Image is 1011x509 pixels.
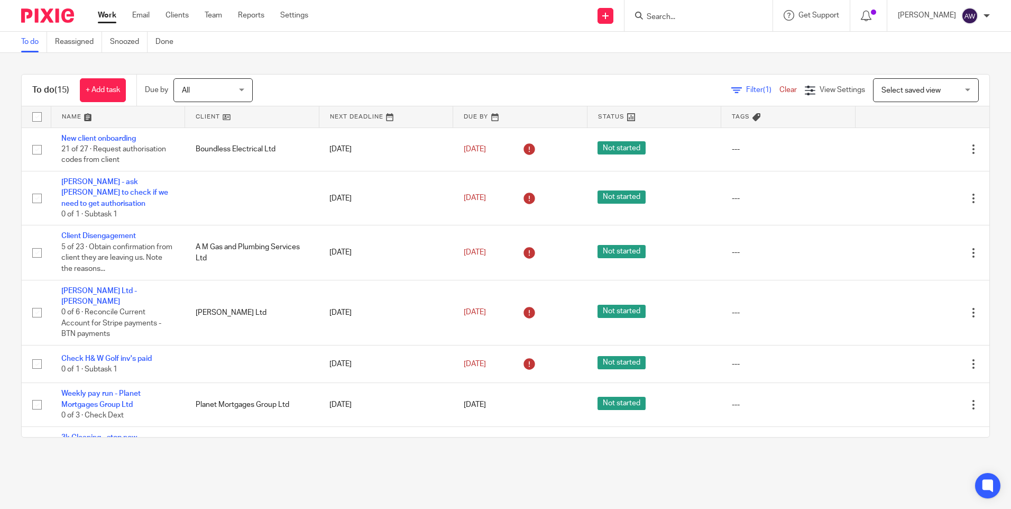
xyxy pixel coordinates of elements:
[820,86,865,94] span: View Settings
[319,426,453,470] td: [DATE]
[732,399,845,410] div: ---
[881,87,941,94] span: Select saved view
[746,86,779,94] span: Filter
[598,141,646,154] span: Not started
[464,360,486,368] span: [DATE]
[732,193,845,204] div: ---
[732,247,845,258] div: ---
[961,7,978,24] img: svg%3E
[319,171,453,225] td: [DATE]
[61,308,161,338] span: 0 of 6 · Reconcile Current Account for Stripe payments - BTN payments
[319,345,453,383] td: [DATE]
[182,87,190,94] span: All
[185,383,319,426] td: Planet Mortgages Group Ltd
[732,114,750,120] span: Tags
[598,190,646,204] span: Not started
[61,146,166,164] span: 21 of 27 · Request authorisation codes from client
[110,32,148,52] a: Snoozed
[464,401,486,408] span: [DATE]
[319,280,453,345] td: [DATE]
[61,412,124,419] span: 0 of 3 · Check Dext
[732,144,845,154] div: ---
[185,128,319,171] td: Boundless Electrical Ltd
[898,10,956,21] p: [PERSON_NAME]
[798,12,839,19] span: Get Support
[21,8,74,23] img: Pixie
[464,146,486,153] span: [DATE]
[61,287,137,305] a: [PERSON_NAME] Ltd - [PERSON_NAME]
[166,10,189,21] a: Clients
[54,86,69,94] span: (15)
[185,225,319,280] td: A M Gas and Plumbing Services Ltd
[238,10,264,21] a: Reports
[464,195,486,202] span: [DATE]
[185,280,319,345] td: [PERSON_NAME] Ltd
[61,434,137,452] a: 3k Cleaning - stop new accountants access
[21,32,47,52] a: To do
[61,211,117,218] span: 0 of 1 · Subtask 1
[205,10,222,21] a: Team
[763,86,771,94] span: (1)
[319,128,453,171] td: [DATE]
[319,225,453,280] td: [DATE]
[598,356,646,369] span: Not started
[61,355,152,362] a: Check H& W Golf inv's paid
[598,397,646,410] span: Not started
[80,78,126,102] a: + Add task
[61,243,172,272] span: 5 of 23 · Obtain confirmation from client they are leaving us. Note the reasons...
[98,10,116,21] a: Work
[32,85,69,96] h1: To do
[319,383,453,426] td: [DATE]
[61,390,141,408] a: Weekly pay run - Planet Mortgages Group Ltd
[598,305,646,318] span: Not started
[155,32,181,52] a: Done
[61,366,117,373] span: 0 of 1 · Subtask 1
[61,178,168,207] a: [PERSON_NAME] - ask [PERSON_NAME] to check if we need to get authorisation
[732,307,845,318] div: ---
[132,10,150,21] a: Email
[55,32,102,52] a: Reassigned
[464,309,486,316] span: [DATE]
[464,249,486,256] span: [DATE]
[732,359,845,369] div: ---
[280,10,308,21] a: Settings
[779,86,797,94] a: Clear
[145,85,168,95] p: Due by
[598,245,646,258] span: Not started
[61,135,136,142] a: New client onboarding
[646,13,741,22] input: Search
[61,232,136,240] a: Client Disengagement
